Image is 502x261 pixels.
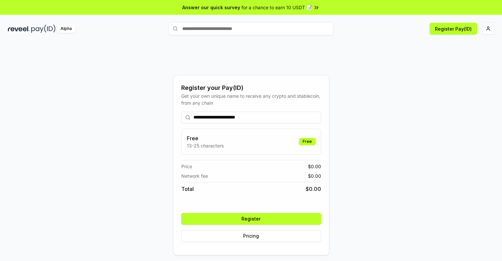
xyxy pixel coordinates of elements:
[181,185,194,193] span: Total
[306,185,321,193] span: $ 0.00
[187,142,224,149] p: 13-25 characters
[181,92,321,106] div: Get your own unique name to receive any crypto and stablecoin, from any chain
[308,172,321,179] span: $ 0.00
[182,4,240,11] span: Answer our quick survey
[57,25,75,33] div: Alpha
[181,172,208,179] span: Network fee
[187,134,224,142] h3: Free
[308,163,321,170] span: $ 0.00
[8,25,30,33] img: reveel_dark
[241,4,312,11] span: for a chance to earn 10 USDT 📝
[31,25,56,33] img: pay_id
[181,230,321,242] button: Pricing
[181,83,321,92] div: Register your Pay(ID)
[430,23,477,35] button: Register Pay(ID)
[181,213,321,225] button: Register
[299,138,315,145] div: Free
[181,163,192,170] span: Price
